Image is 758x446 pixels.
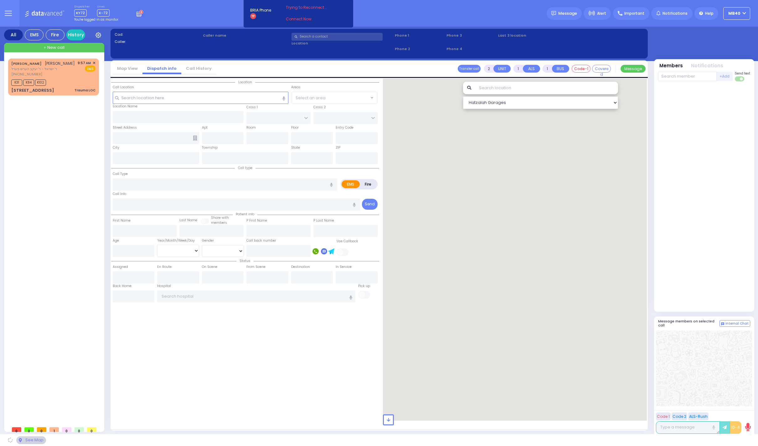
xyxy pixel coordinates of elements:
div: EMS [25,29,44,40]
label: Location [291,41,393,46]
small: Share with [211,215,229,220]
button: Code 1 [656,413,671,420]
label: En Route [157,264,172,269]
button: ALS [523,65,540,73]
span: BRIA Phone [250,8,271,13]
span: Call type [235,166,255,170]
button: Code-1 [572,65,590,73]
div: Trauma LOC [75,88,95,93]
span: [PERSON_NAME] [45,61,75,66]
span: Phone 1 [395,33,444,38]
label: Areas [291,85,301,90]
label: Turn off text [735,76,745,82]
label: From Scene [246,264,266,269]
label: Call Info [113,192,126,197]
label: Caller: [115,39,201,44]
span: 0 [12,427,21,432]
button: Members [659,62,683,69]
label: Cad: [115,32,201,37]
label: Last 3 location [498,33,571,38]
label: Fire [359,180,377,188]
span: Internal Chat [725,321,749,326]
span: Alert [597,11,606,16]
img: message.svg [551,11,556,16]
button: Code 2 [672,413,687,420]
button: UNIT [493,65,511,73]
span: K84 [23,79,34,86]
label: In Service [336,264,352,269]
label: On Scene [202,264,217,269]
span: Phone 3 [446,33,496,38]
button: Send [362,199,378,210]
label: Gender [202,238,214,243]
span: 0 [62,427,71,432]
label: Street Address [113,125,137,130]
span: 1 [49,427,59,432]
span: K-72 [97,9,110,17]
span: Phone 4 [446,46,496,52]
label: Apt [202,125,208,130]
a: Map View [112,65,142,71]
input: Search location here [113,92,288,104]
span: [PHONE_NUMBER] [11,72,42,77]
label: Last Name [179,218,197,223]
label: Location Name [113,104,137,109]
span: Status [236,259,254,263]
div: Fire [46,29,64,40]
span: 9:57 AM [78,61,91,65]
input: Search location [475,82,618,94]
label: State [291,145,300,150]
button: Message [621,65,646,73]
img: comment-alt.png [721,322,724,326]
button: MB40 [723,7,750,20]
button: Covered [592,65,611,73]
button: Internal Chat [719,320,750,327]
span: KY72 [74,9,87,17]
button: ALS-Rush [688,413,709,420]
span: 0 [37,427,46,432]
a: Call History [181,65,216,71]
span: Send text [735,71,750,76]
label: Call back number [246,238,276,243]
span: + New call [44,44,64,51]
span: Select an area [296,95,326,101]
label: Hospital [157,284,171,289]
input: Search member [658,72,717,81]
span: 0 [24,427,34,432]
label: Floor [291,125,299,130]
label: Call Type [113,172,128,177]
span: You're logged in as monitor. [74,17,119,22]
label: Lines [97,5,110,9]
label: Caller name [203,33,289,38]
div: Year/Month/Week/Day [157,238,199,243]
div: [STREET_ADDRESS] [11,87,54,94]
span: ר' ישראל - ר' יעקב הערש פערל [11,66,75,72]
button: Transfer call [458,65,481,73]
span: Trying to Reconnect... [286,5,335,10]
a: Connect Now [286,16,335,22]
input: Search hospital [157,290,355,302]
label: Age [113,238,119,243]
div: All [4,29,23,40]
label: First Name [113,218,131,223]
button: Notifications [691,62,723,69]
span: Important [624,11,644,16]
span: ✕ [93,60,95,66]
label: Cross 1 [246,105,258,110]
h5: Message members on selected call [658,319,719,327]
span: 0 [87,427,96,432]
span: members [211,220,227,225]
span: Location [235,80,255,85]
span: EMS [85,65,95,72]
label: Room [246,125,256,130]
label: Assigned [113,264,128,269]
label: Call Location [113,85,134,90]
span: MB40 [728,11,740,16]
a: [PERSON_NAME] [11,61,42,66]
label: Pick up [358,284,370,289]
span: Other building occupants [193,136,197,141]
label: Cross 2 [313,105,326,110]
label: City [113,145,119,150]
span: Notifications [663,11,688,16]
label: EMS [342,180,360,188]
